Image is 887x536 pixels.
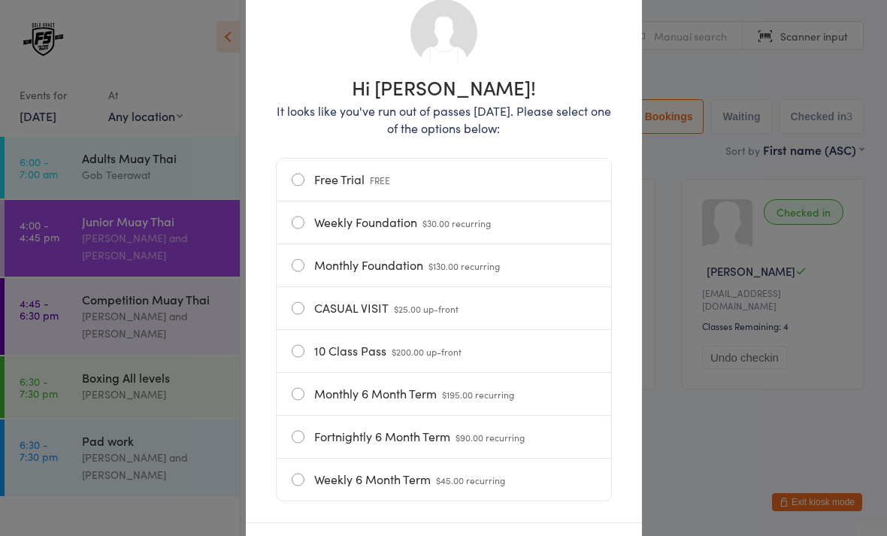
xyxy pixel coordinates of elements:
label: Monthly 6 Month Term [292,373,596,415]
label: Monthly Foundation [292,244,596,286]
span: $25.00 up-front [394,302,459,315]
span: $90.00 recurring [456,431,525,444]
span: $200.00 up-front [392,345,462,358]
span: $45.00 recurring [436,474,505,486]
h1: Hi [PERSON_NAME]! [276,77,612,97]
span: $130.00 recurring [428,259,500,272]
label: CASUAL VISIT [292,287,596,329]
span: $30.00 recurring [422,217,491,229]
label: 10 Class Pass [292,330,596,372]
label: Weekly 6 Month Term [292,459,596,501]
p: It looks like you've run out of passes [DATE]. Please select one of the options below: [276,102,612,137]
label: Weekly Foundation [292,201,596,244]
label: Fortnightly 6 Month Term [292,416,596,458]
span: $195.00 recurring [442,388,514,401]
span: FREE [370,174,390,186]
label: Free Trial [292,159,596,201]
